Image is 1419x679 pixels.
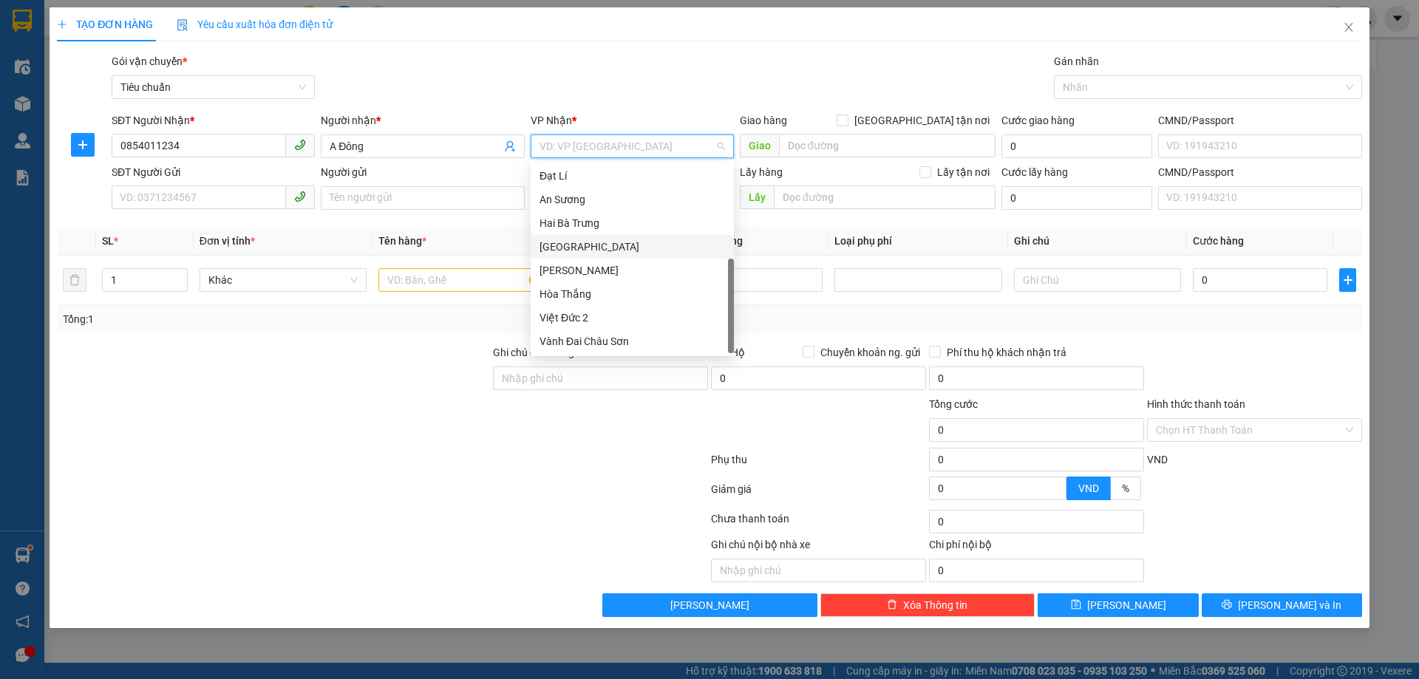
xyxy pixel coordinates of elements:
[540,286,725,302] div: Hòa Thắng
[1078,482,1099,494] span: VND
[670,597,749,613] span: [PERSON_NAME]
[6,65,109,80] span: ĐC: 660 [GEOGRAPHIC_DATA], [GEOGRAPHIC_DATA]
[531,211,734,235] div: Hai Bà Trưng
[1328,7,1369,49] button: Close
[58,24,205,34] strong: NHẬN HÀNG NHANH - GIAO TỐC HÀNH
[941,344,1072,361] span: Phí thu hộ khách nhận trả
[540,333,725,349] div: Vành Đai Châu Sơn
[688,268,823,292] input: 0
[6,55,72,62] span: VP Gửi: Bình Dương
[1147,454,1168,465] span: VND
[820,593,1035,617] button: deleteXóa Thông tin
[531,259,734,282] div: Cư Kuin
[378,235,426,247] span: Tên hàng
[740,115,787,126] span: Giao hàng
[1343,21,1355,33] span: close
[177,19,188,31] img: icon
[493,347,574,358] label: Ghi chú đơn hàng
[929,536,1144,559] div: Chi phí nội bộ
[378,268,545,292] input: VD: Bàn, Ghế
[602,593,817,617] button: [PERSON_NAME]
[1158,164,1361,180] div: CMND/Passport
[321,112,524,129] div: Người nhận
[531,164,734,188] div: Đạt Lí
[711,559,926,582] input: Nhập ghi chú
[709,451,928,477] div: Phụ thu
[57,18,153,30] span: TẠO ĐƠN HÀNG
[1014,268,1181,292] input: Ghi Chú
[102,235,114,247] span: SL
[1054,55,1099,67] label: Gán nhãn
[112,83,163,91] span: ĐT: 0935371718
[177,18,333,30] span: Yêu cầu xuất hóa đơn điện tử
[848,112,996,129] span: [GEOGRAPHIC_DATA] tận nơi
[814,344,926,361] span: Chuyển khoản ng. gửi
[6,10,43,47] img: logo
[711,536,926,559] div: Ghi chú nội bộ nhà xe
[1193,235,1244,247] span: Cước hàng
[887,599,897,611] span: delete
[1158,112,1361,129] div: CMND/Passport
[1202,593,1362,617] button: printer[PERSON_NAME] và In
[1238,597,1341,613] span: [PERSON_NAME] và In
[1340,274,1355,286] span: plus
[711,347,745,358] span: Thu Hộ
[540,239,725,255] div: [GEOGRAPHIC_DATA]
[200,235,255,247] span: Đơn vị tính
[63,268,86,292] button: delete
[112,55,187,67] span: Gói vận chuyển
[931,164,996,180] span: Lấy tận nơi
[112,55,188,62] span: VP Nhận: Hai Bà Trưng
[929,398,978,410] span: Tổng cước
[55,8,207,22] span: CTY TNHH DLVT TIẾN OANH
[1001,134,1152,158] input: Cước giao hàng
[540,310,725,326] div: Việt Đức 2
[540,168,725,184] div: Đạt Lí
[531,235,734,259] div: Hòa Đông
[531,188,734,211] div: An Sương
[72,139,94,151] span: plus
[1339,268,1355,292] button: plus
[540,215,725,231] div: Hai Bà Trưng
[112,164,315,180] div: SĐT Người Gửi
[531,306,734,330] div: Việt Đức 2
[531,330,734,353] div: Vành Đai Châu Sơn
[540,262,725,279] div: [PERSON_NAME]
[903,597,967,613] span: Xóa Thông tin
[1147,398,1245,410] label: Hình thức thanh toán
[294,139,306,151] span: phone
[740,166,783,178] span: Lấy hàng
[1038,593,1198,617] button: save[PERSON_NAME]
[774,185,996,209] input: Dọc đường
[1071,599,1081,611] span: save
[120,76,306,98] span: Tiêu chuẩn
[1122,482,1129,494] span: %
[6,83,59,91] span: ĐT:0789 629 629
[1001,166,1068,178] label: Cước lấy hàng
[112,69,213,76] span: ĐC: [STREET_ADDRESS] BMT
[540,191,725,208] div: An Sương
[740,185,774,209] span: Lấy
[57,19,67,30] span: plus
[740,134,779,157] span: Giao
[493,366,708,390] input: Ghi chú đơn hàng
[1008,227,1187,256] th: Ghi chú
[504,140,516,152] span: user-add
[1087,597,1166,613] span: [PERSON_NAME]
[1222,599,1232,611] span: printer
[71,133,95,157] button: plus
[321,164,524,180] div: Người gửi
[208,269,358,291] span: Khác
[828,227,1007,256] th: Loại phụ phí
[294,191,306,202] span: phone
[709,511,928,536] div: Chưa thanh toán
[531,282,734,306] div: Hòa Thắng
[709,481,928,507] div: Giảm giá
[1001,115,1075,126] label: Cước giao hàng
[32,96,190,108] span: ----------------------------------------------
[1001,186,1152,210] input: Cước lấy hàng
[779,134,996,157] input: Dọc đường
[99,36,163,47] strong: 1900 633 614
[67,110,155,121] span: GỬI KHÁCH HÀNG
[63,311,548,327] div: Tổng: 1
